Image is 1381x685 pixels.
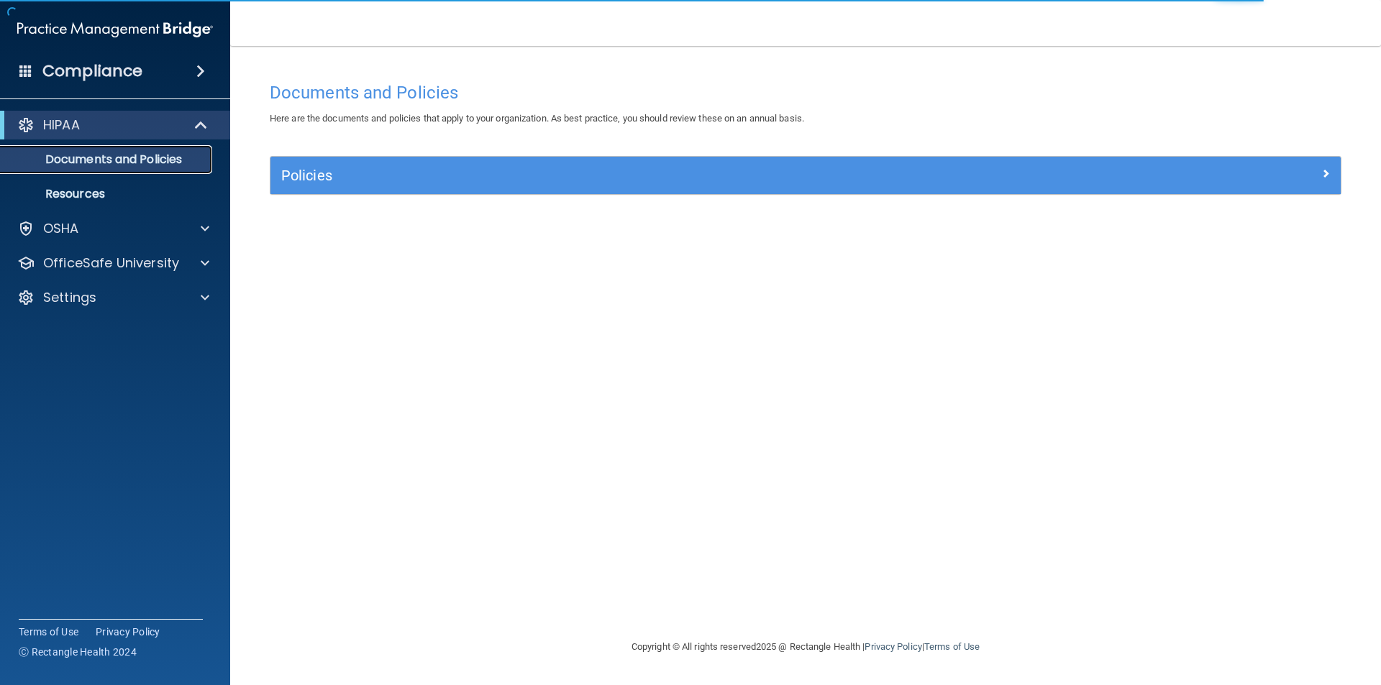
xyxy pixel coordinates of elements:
[9,152,206,167] p: Documents and Policies
[281,164,1330,187] a: Policies
[43,116,80,134] p: HIPAA
[43,220,79,237] p: OSHA
[17,116,209,134] a: HIPAA
[43,289,96,306] p: Settings
[865,641,921,652] a: Privacy Policy
[543,624,1068,670] div: Copyright © All rights reserved 2025 @ Rectangle Health | |
[19,645,137,659] span: Ⓒ Rectangle Health 2024
[270,83,1341,102] h4: Documents and Policies
[9,187,206,201] p: Resources
[17,254,209,272] a: OfficeSafe University
[17,220,209,237] a: OSHA
[19,625,78,639] a: Terms of Use
[924,641,980,652] a: Terms of Use
[270,113,804,124] span: Here are the documents and policies that apply to your organization. As best practice, you should...
[281,167,1062,183] h5: Policies
[42,61,142,81] h4: Compliance
[17,289,209,306] a: Settings
[17,15,213,44] img: PMB logo
[43,254,179,272] p: OfficeSafe University
[96,625,160,639] a: Privacy Policy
